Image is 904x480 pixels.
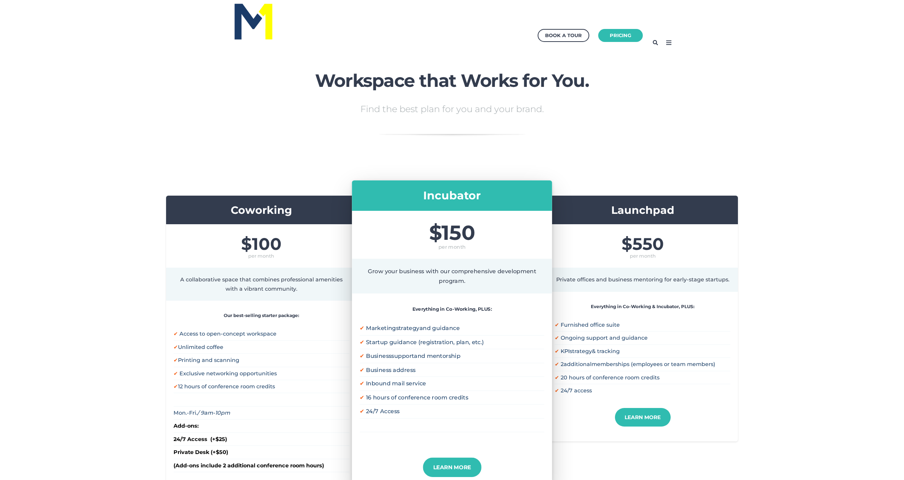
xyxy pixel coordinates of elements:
span: ✔ [555,361,559,368]
span: Business address [366,366,415,373]
img: MileOne Blue_Yellow Logo [233,1,274,41]
span: Marketing and guidance [366,325,460,332]
span: 12 hours of conference room credits [178,383,275,390]
strong: Add-ons: [174,422,199,429]
span: Printing and scanning [178,357,239,363]
span: ✔ [360,394,364,401]
span: Mon.-Fri. [174,409,230,416]
span: strategy [570,348,592,355]
em: / 9am-10pm [197,409,230,416]
a: Pricing [598,29,643,42]
span: Business and mentorship [366,352,460,359]
span: 20 hours of conference room credits [561,374,660,381]
span: Startup guidance (registration, plan, etc.) [366,339,484,346]
span: Private offices and business mentoring for early-stage startups. [556,276,729,283]
span: A collaborative space that combines professional amenities with a vibrant community. [180,276,343,292]
span: strategy [396,325,419,332]
p: Everything in Co-Working & Incubator, PLUS: [555,303,730,310]
p: Find the best plan for you and your brand. [315,105,590,114]
span: 16 hours of conference room credits [366,394,468,401]
h3: Coworking [174,203,349,217]
span: additional [564,361,592,368]
strong: (Add-ons include 2 additional conference room hours) [174,462,324,469]
span: ✔ [555,374,559,381]
div: Book a Tour [545,31,582,40]
p: Everything in Co-Working, PLUS: [360,305,544,313]
h3: Launchpad [555,203,730,217]
span: per month [555,252,730,260]
strong: Private Desk (+$50) [174,449,228,455]
span: 24/7 Access [366,408,399,415]
span: ✔ [555,348,559,355]
strong: Our best-selling starter package: [224,313,299,318]
span: $550 [555,235,730,252]
span: per month [360,242,544,251]
span: 24/7 access [561,387,592,394]
span: ✔ [360,339,364,346]
span: ✔ [174,370,178,377]
span: 2 memberships (employees or team members) [561,361,715,368]
span: ✔ [174,344,178,350]
span: ✔ [360,366,364,373]
span: KPI & tracking [561,348,620,355]
span: $150 [360,222,544,243]
span: ✔ [174,357,178,363]
span: ✔ [555,334,559,341]
span: ✔ [555,321,559,328]
span: Access to open-concept workspace [179,330,276,337]
span: ✔ [174,383,178,390]
span: Furnished office suite [561,321,620,328]
span: Unlimited coffee [178,344,223,350]
span: Grow your business with our comprehensive development program. [368,268,536,284]
span: per month [174,252,349,260]
a: Book a Tour [538,29,589,42]
span: support [391,352,414,359]
h2: Workspace that Works for You. [315,71,590,91]
span: Ongoing support and guidance [561,334,648,341]
span: ✔ [360,325,364,332]
span: Inbound mail service [366,380,426,387]
span: Exclusive networking opportunities [179,370,277,377]
span: $100 [174,235,349,252]
span: ✔ [360,380,364,387]
span: ✔ [174,330,178,337]
span: ✔ [360,408,364,415]
span: ✔ [555,387,559,394]
strong: 24/7 Access (+$25) [174,436,227,443]
a: Learn More [423,457,482,477]
a: Learn More [615,408,671,427]
span: ✔ [360,352,364,359]
h3: Incubator [360,188,544,203]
